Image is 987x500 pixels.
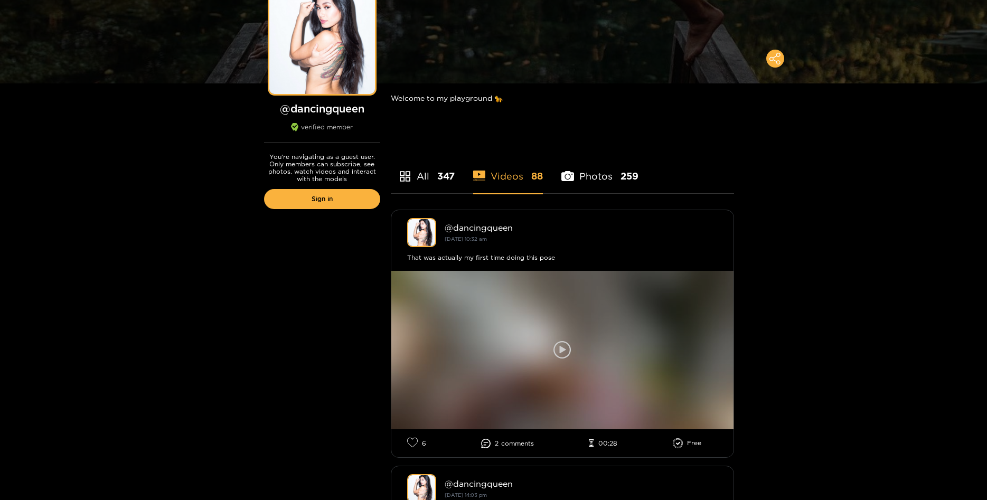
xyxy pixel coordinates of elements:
[407,252,718,263] div: That was actually my first time doing this pose
[531,169,543,183] span: 88
[473,146,543,193] li: Videos
[445,236,487,242] small: [DATE] 10:32 am
[481,439,534,448] li: 2
[264,102,380,115] h1: @ dancingqueen
[445,479,718,488] div: @ dancingqueen
[399,170,411,183] span: appstore
[561,146,638,193] li: Photos
[407,437,426,449] li: 6
[621,169,638,183] span: 259
[391,83,734,112] div: Welcome to my playground 🐆
[445,492,487,498] small: [DATE] 14:03 pm
[264,189,380,209] a: Sign in
[391,146,455,193] li: All
[437,169,455,183] span: 347
[673,438,702,449] li: Free
[501,440,534,447] span: comment s
[407,218,436,247] img: dancingqueen
[445,223,718,232] div: @ dancingqueen
[589,439,617,448] li: 00:28
[264,153,380,183] p: You're navigating as a guest user. Only members can subscribe, see photos, watch videos and inter...
[264,123,380,143] div: verified member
